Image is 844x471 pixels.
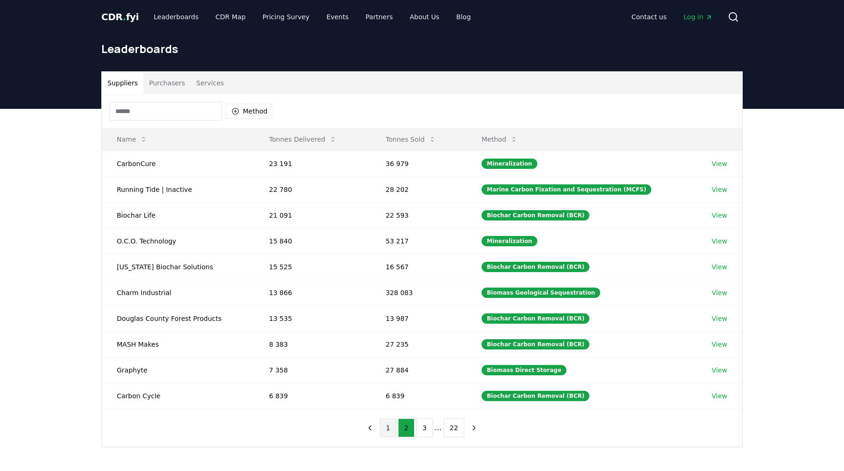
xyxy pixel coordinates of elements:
[398,418,414,437] button: 2
[254,228,371,254] td: 15 840
[482,262,589,272] div: Biochar Carbon Removal (BCR)
[482,184,651,195] div: Marine Carbon Fixation and Sequestration (MCFS)
[101,10,139,23] a: CDR.fyi
[712,262,727,272] a: View
[102,305,254,331] td: Douglas County Forest Products
[143,72,191,94] button: Purchasers
[226,104,274,119] button: Method
[371,357,467,383] td: 27 884
[624,8,674,25] a: Contact us
[102,383,254,409] td: Carbon Cycle
[712,159,727,168] a: View
[102,176,254,202] td: Running Tide | Inactive
[371,383,467,409] td: 6 839
[466,418,482,437] button: next page
[101,11,139,23] span: CDR fyi
[712,211,727,220] a: View
[102,72,143,94] button: Suppliers
[482,210,589,220] div: Biochar Carbon Removal (BCR)
[684,12,713,22] span: Log in
[371,280,467,305] td: 328 083
[482,236,537,246] div: Mineralization
[712,340,727,349] a: View
[254,280,371,305] td: 13 866
[474,130,525,149] button: Method
[102,151,254,176] td: CarbonCure
[449,8,478,25] a: Blog
[102,228,254,254] td: O.C.O. Technology
[624,8,720,25] nav: Main
[262,130,344,149] button: Tonnes Delivered
[371,176,467,202] td: 28 202
[254,202,371,228] td: 21 091
[102,280,254,305] td: Charm Industrial
[254,305,371,331] td: 13 535
[191,72,230,94] button: Services
[362,418,378,437] button: previous page
[712,365,727,375] a: View
[123,11,126,23] span: .
[371,305,467,331] td: 13 987
[712,236,727,246] a: View
[208,8,253,25] a: CDR Map
[146,8,478,25] nav: Main
[254,383,371,409] td: 6 839
[109,130,155,149] button: Name
[254,254,371,280] td: 15 525
[482,288,600,298] div: Biomass Geological Sequestration
[482,313,589,324] div: Biochar Carbon Removal (BCR)
[254,151,371,176] td: 23 191
[254,357,371,383] td: 7 358
[146,8,206,25] a: Leaderboards
[482,339,589,349] div: Biochar Carbon Removal (BCR)
[255,8,317,25] a: Pricing Survey
[378,130,444,149] button: Tonnes Sold
[482,159,537,169] div: Mineralization
[102,331,254,357] td: MASH Makes
[102,254,254,280] td: [US_STATE] Biochar Solutions
[102,202,254,228] td: Biochar Life
[402,8,447,25] a: About Us
[371,228,467,254] td: 53 217
[712,288,727,297] a: View
[102,357,254,383] td: Graphyte
[416,418,433,437] button: 3
[371,202,467,228] td: 22 593
[444,418,464,437] button: 22
[254,331,371,357] td: 8 383
[371,331,467,357] td: 27 235
[712,391,727,401] a: View
[254,176,371,202] td: 22 780
[482,365,566,375] div: Biomass Direct Storage
[371,151,467,176] td: 36 979
[319,8,356,25] a: Events
[371,254,467,280] td: 16 567
[712,185,727,194] a: View
[101,41,743,56] h1: Leaderboards
[712,314,727,323] a: View
[676,8,720,25] a: Log in
[358,8,400,25] a: Partners
[435,422,442,433] li: ...
[482,391,589,401] div: Biochar Carbon Removal (BCR)
[380,418,396,437] button: 1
